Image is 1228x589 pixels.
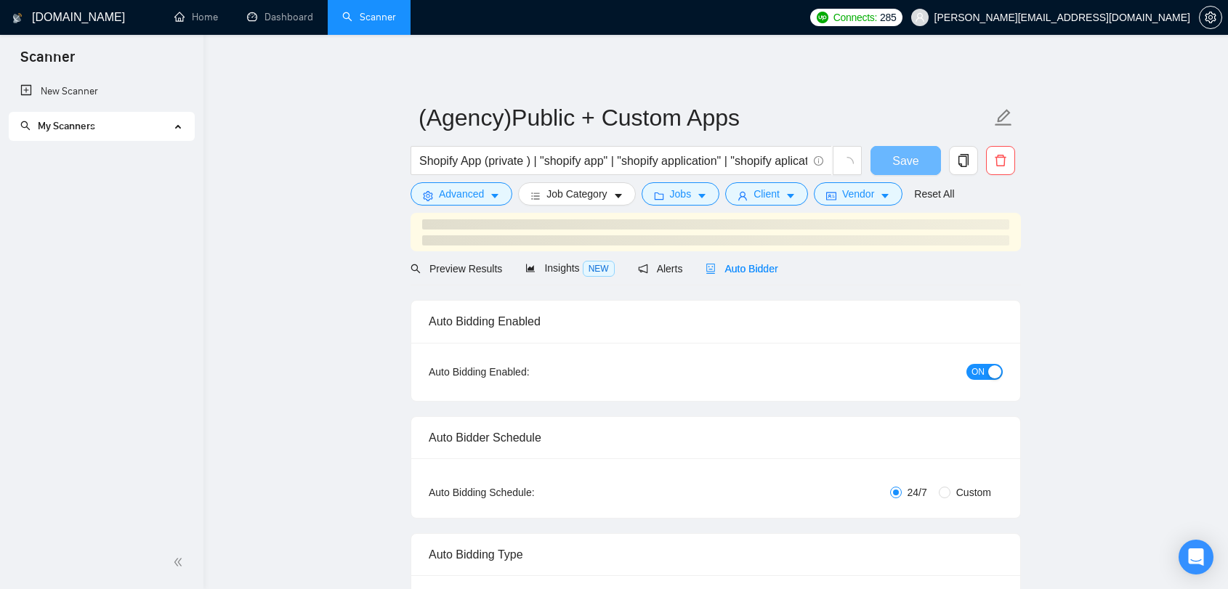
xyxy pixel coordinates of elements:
[706,263,777,275] span: Auto Bidder
[994,108,1013,127] span: edit
[174,11,218,23] a: homeHome
[817,12,828,23] img: upwork-logo.png
[429,364,620,380] div: Auto Bidding Enabled:
[1199,12,1222,23] a: setting
[20,120,95,132] span: My Scanners
[419,152,807,170] input: Search Freelance Jobs...
[950,154,977,167] span: copy
[654,190,664,201] span: folder
[706,264,716,274] span: robot
[411,264,421,274] span: search
[411,263,502,275] span: Preview Results
[914,186,954,202] a: Reset All
[870,146,941,175] button: Save
[1199,6,1222,29] button: setting
[725,182,808,206] button: userClientcaret-down
[173,555,187,569] span: double-left
[38,120,95,132] span: My Scanners
[738,190,748,201] span: user
[642,182,720,206] button: folderJobscaret-down
[429,484,620,500] div: Auto Bidding Schedule:
[1179,540,1213,574] div: Open Intercom Messenger
[9,46,86,77] span: Scanner
[880,9,896,25] span: 285
[950,484,997,500] span: Custom
[439,186,484,202] span: Advanced
[892,152,918,170] span: Save
[583,261,615,277] span: NEW
[785,190,796,201] span: caret-down
[833,9,877,25] span: Connects:
[429,301,1003,342] div: Auto Bidding Enabled
[841,157,854,170] span: loading
[423,190,433,201] span: setting
[949,146,978,175] button: copy
[20,77,182,106] a: New Scanner
[1200,12,1221,23] span: setting
[525,263,536,273] span: area-chart
[342,11,396,23] a: searchScanner
[972,364,985,380] span: ON
[546,186,607,202] span: Job Category
[638,263,683,275] span: Alerts
[697,190,707,201] span: caret-down
[518,182,635,206] button: barsJob Categorycaret-down
[525,262,614,274] span: Insights
[12,7,23,30] img: logo
[638,264,648,274] span: notification
[411,182,512,206] button: settingAdvancedcaret-down
[20,121,31,131] span: search
[429,417,1003,458] div: Auto Bidder Schedule
[915,12,925,23] span: user
[429,534,1003,575] div: Auto Bidding Type
[826,190,836,201] span: idcard
[9,77,194,106] li: New Scanner
[814,156,823,166] span: info-circle
[814,182,902,206] button: idcardVendorcaret-down
[902,484,933,500] span: 24/7
[613,190,623,201] span: caret-down
[670,186,692,202] span: Jobs
[247,11,313,23] a: dashboardDashboard
[986,146,1015,175] button: delete
[987,154,1014,167] span: delete
[842,186,874,202] span: Vendor
[754,186,780,202] span: Client
[530,190,541,201] span: bars
[419,99,991,136] input: Scanner name...
[490,190,500,201] span: caret-down
[880,190,890,201] span: caret-down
